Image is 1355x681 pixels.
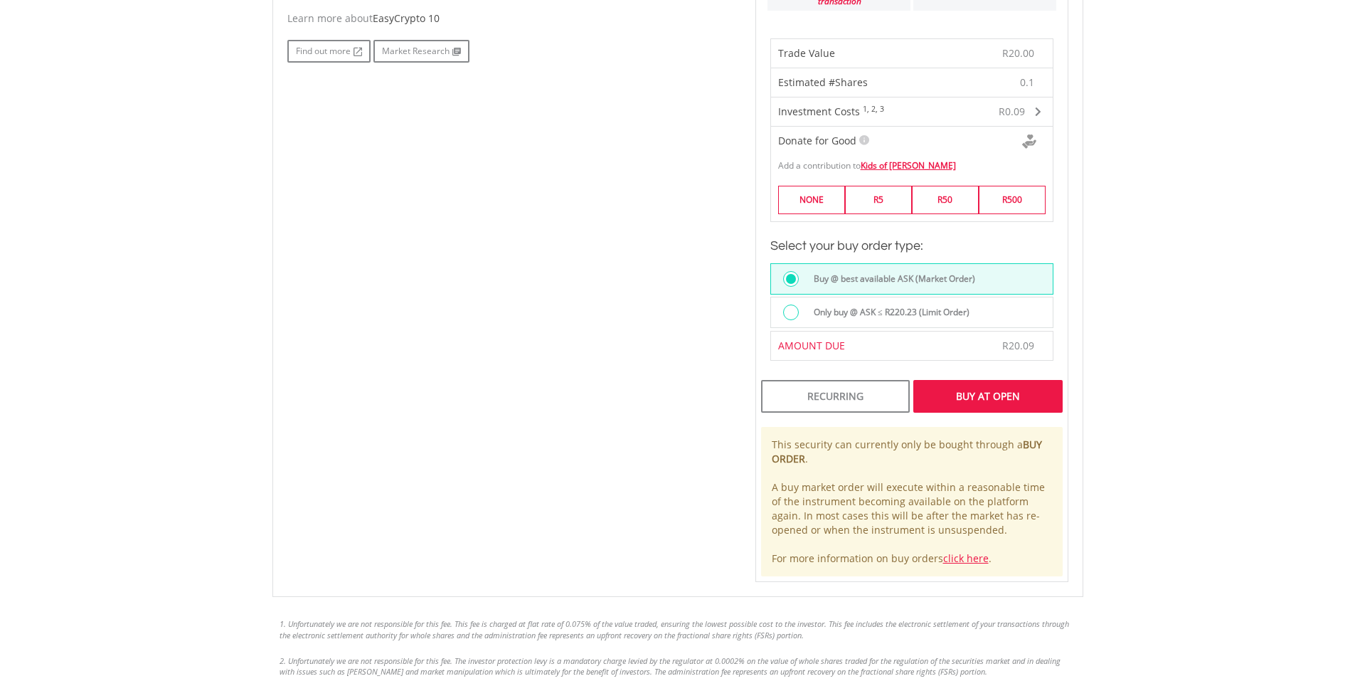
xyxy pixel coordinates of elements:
h3: Select your buy order type: [770,236,1053,256]
span: EasyCrypto 10 [373,11,440,25]
label: R50 [912,186,979,213]
label: R5 [845,186,912,213]
div: Learn more about [287,11,734,26]
div: Add a contribution to [771,152,1053,171]
b: BUY ORDER [772,438,1042,465]
div: Buy At Open [913,380,1062,413]
span: Investment Costs [778,105,860,118]
label: R500 [979,186,1046,213]
span: AMOUNT DUE [778,339,845,352]
label: Only buy @ ASK ≤ R220.23 (Limit Order) [805,305,969,320]
span: 0.1 [1020,75,1034,90]
label: NONE [778,186,845,213]
a: Find out more [287,40,371,63]
span: R0.09 [999,105,1025,118]
span: R20.09 [1002,339,1034,352]
span: Trade Value [778,46,835,60]
span: Estimated #Shares [778,75,868,89]
li: 1. Unfortunately we are not responsible for this fee. This fee is charged at flat rate of 0.075% ... [280,618,1076,640]
div: Recurring [761,380,910,413]
label: Buy @ best available ASK (Market Order) [805,271,975,287]
sup: 1, 2, 3 [863,104,884,114]
div: This security can currently only be bought through a . A buy market order will execute within a r... [761,427,1063,576]
img: Donte For Good [1022,134,1036,149]
li: 2. Unfortunately we are not responsible for this fee. The investor protection levy is a mandatory... [280,655,1076,677]
span: Donate for Good [778,134,856,147]
span: R20.00 [1002,46,1034,60]
a: Kids of [PERSON_NAME] [861,159,956,171]
a: click here [943,551,989,565]
a: Market Research [373,40,469,63]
